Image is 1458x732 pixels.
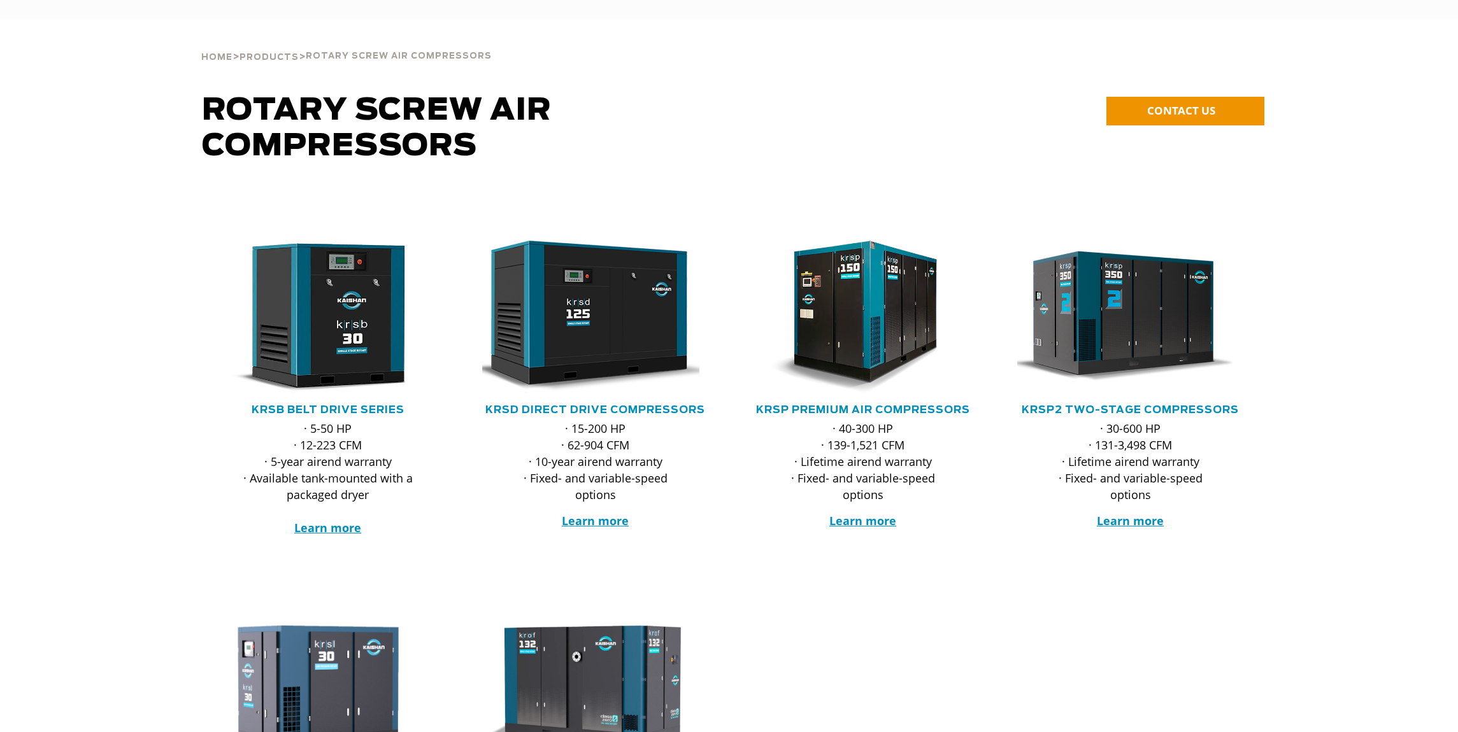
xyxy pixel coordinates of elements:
[562,513,629,528] a: Learn more
[473,241,699,393] img: krsd125
[1043,420,1219,503] p: · 30-600 HP · 131-3,498 CFM · Lifetime airend warranty · Fixed- and variable-speed options
[294,520,361,535] a: Learn more
[750,241,976,393] div: krsp150
[201,53,232,62] span: Home
[1017,241,1244,393] div: krsp350
[205,241,432,393] img: krsb30
[240,420,416,536] p: · 5-50 HP · 12-223 CFM · 5-year airend warranty · Available tank-mounted with a packaged dryer
[239,51,299,62] a: Products
[740,241,967,393] img: krsp150
[306,52,492,60] span: Rotary Screw Air Compressors
[201,19,492,67] div: > >
[1106,97,1264,125] a: CONTACT US
[829,513,896,528] a: Learn more
[508,420,683,503] p: · 15-200 HP · 62-904 CFM · 10-year airend warranty · Fixed- and variable-speed options
[1097,513,1164,528] a: Learn more
[482,241,709,393] div: krsd125
[202,95,552,162] span: Rotary Screw Air Compressors
[1147,103,1215,118] span: CONTACT US
[215,241,441,393] div: krsb30
[775,420,951,503] p: · 40-300 HP · 139-1,521 CFM · Lifetime airend warranty · Fixed- and variable-speed options
[756,405,970,415] a: KRSP Premium Air Compressors
[252,405,404,415] a: KRSB Belt Drive Series
[1008,241,1234,393] img: krsp350
[1022,405,1239,415] a: KRSP2 Two-Stage Compressors
[239,53,299,62] span: Products
[485,405,705,415] a: KRSD Direct Drive Compressors
[201,51,232,62] a: Home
